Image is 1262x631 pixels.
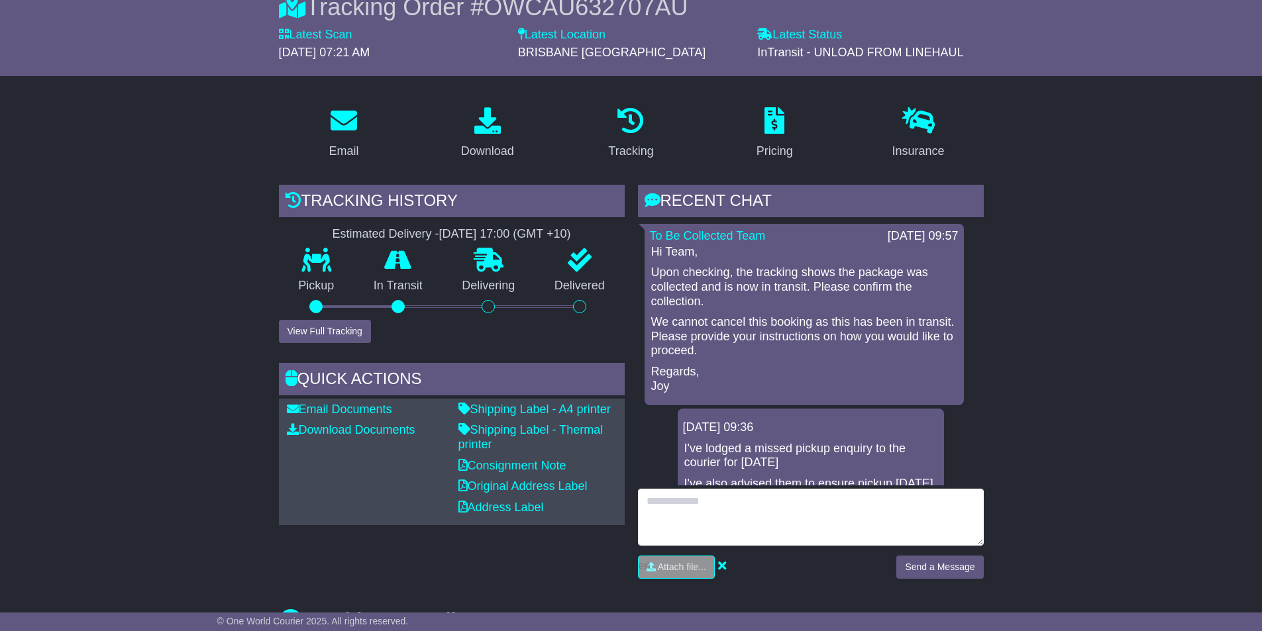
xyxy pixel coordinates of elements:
[518,46,706,59] span: BRISBANE [GEOGRAPHIC_DATA]
[757,46,963,59] span: InTransit - UNLOAD FROM LINEHAUL
[452,103,523,165] a: Download
[884,103,953,165] a: Insurance
[279,363,625,399] div: Quick Actions
[458,479,588,493] a: Original Address Label
[757,28,842,42] label: Latest Status
[279,46,370,59] span: [DATE] 07:21 AM
[461,142,514,160] div: Download
[458,423,604,451] a: Shipping Label - Thermal printer
[279,227,625,242] div: Estimated Delivery -
[279,185,625,220] div: Tracking history
[217,616,409,626] span: © One World Courier 2025. All rights reserved.
[443,279,535,293] p: Delivering
[458,459,566,472] a: Consignment Note
[683,420,939,435] div: [DATE] 09:36
[684,442,937,470] p: I've lodged a missed pickup enquiry to the courier for [DATE]
[279,279,354,293] p: Pickup
[600,103,662,165] a: Tracking
[439,227,571,242] div: [DATE] 17:00 (GMT +10)
[608,142,653,160] div: Tracking
[748,103,802,165] a: Pricing
[651,365,957,393] p: Regards, Joy
[518,28,605,42] label: Latest Location
[458,403,611,416] a: Shipping Label - A4 printer
[651,266,957,309] p: Upon checking, the tracking shows the package was collected and is now in transit. Please confirm...
[896,556,983,579] button: Send a Message
[458,501,544,514] a: Address Label
[535,279,625,293] p: Delivered
[354,279,443,293] p: In Transit
[638,185,984,220] div: RECENT CHAT
[329,142,358,160] div: Email
[320,103,367,165] a: Email
[287,403,392,416] a: Email Documents
[279,28,352,42] label: Latest Scan
[287,423,415,436] a: Download Documents
[892,142,945,160] div: Insurance
[279,320,371,343] button: View Full Tracking
[888,229,959,244] div: [DATE] 09:57
[650,229,766,242] a: To Be Collected Team
[651,315,957,358] p: We cannot cancel this booking as this has been in transit. Please provide your instructions on ho...
[757,142,793,160] div: Pricing
[651,245,957,260] p: Hi Team,
[684,477,937,505] p: I've also advised them to ensure pickup [DATE] if there are no issues.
